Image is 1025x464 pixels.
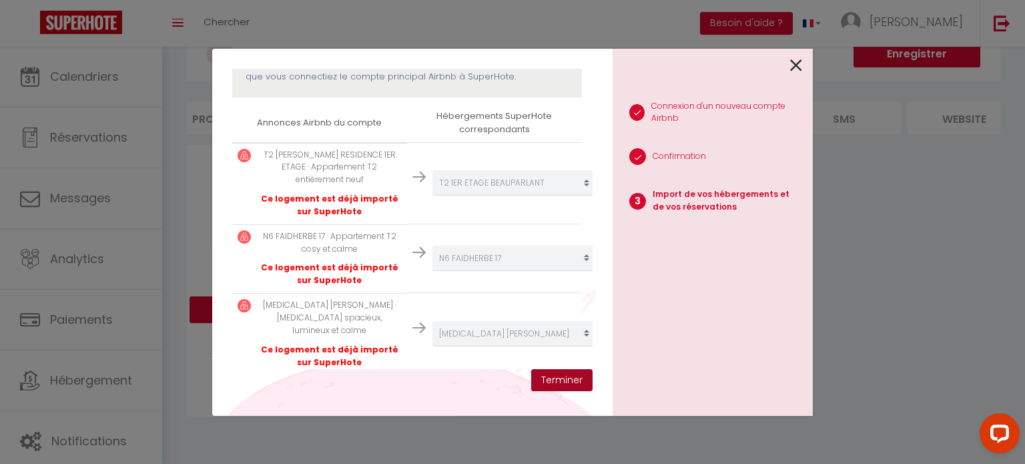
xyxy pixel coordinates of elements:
span: 3 [629,193,646,210]
p: Connexion d'un nouveau compte Airbnb [651,100,802,126]
p: [MEDICAL_DATA] [PERSON_NAME] · [MEDICAL_DATA] spacieux, lumineux et calme [258,299,402,337]
th: Annonces Airbnb du compte [232,104,407,142]
p: Confirmation [653,150,706,163]
p: Ce logement est déjà importé sur SuperHote [258,193,402,218]
p: Ce logement est déjà importé sur SuperHote [258,262,402,287]
p: Import de vos hébergements et de vos réservations [653,188,802,214]
p: N6 FAIDHERBE 17 · Appartement T2 cosy et calme [258,230,402,256]
p: Pour reconnecter les annonces que vous gérez en co-hôte, il faut donc que vous connectiez le comp... [246,57,569,84]
button: Terminer [531,369,593,392]
p: Ce logement est déjà importé sur SuperHote [258,344,402,369]
p: T2 [PERSON_NAME] RESIDENCE 1ER ETAGE · Appartement T2 entièrement neuf [258,149,402,187]
th: Hébergements SuperHote correspondants [407,104,582,142]
iframe: LiveChat chat widget [969,408,1025,464]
